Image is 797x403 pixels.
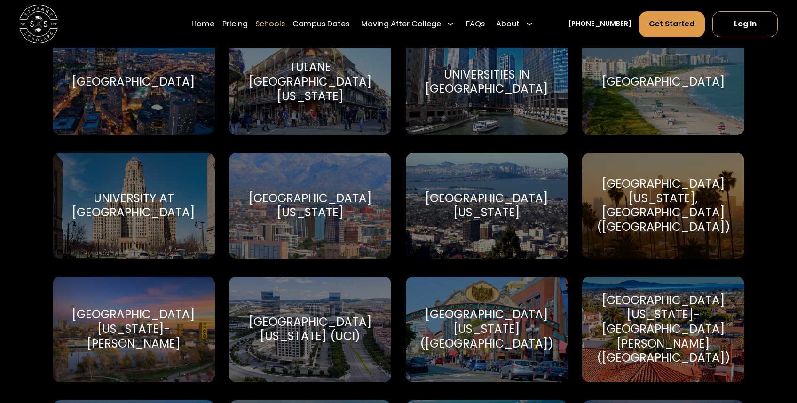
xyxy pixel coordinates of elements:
[466,10,485,37] a: FAQs
[361,18,441,30] div: Moving After College
[72,75,195,89] div: [GEOGRAPHIC_DATA]
[229,277,391,382] a: Go to selected school
[229,153,391,259] a: Go to selected school
[582,29,744,135] a: Go to selected school
[406,153,568,259] a: Go to selected school
[417,308,556,351] div: [GEOGRAPHIC_DATA][US_STATE] ([GEOGRAPHIC_DATA])
[255,10,285,37] a: Schools
[19,5,58,43] a: home
[417,68,556,96] div: Universities in [GEOGRAPHIC_DATA]
[602,75,725,89] div: [GEOGRAPHIC_DATA]
[229,29,391,135] a: Go to selected school
[222,10,248,37] a: Pricing
[639,11,705,37] a: Get Started
[53,29,215,135] a: Go to selected school
[594,177,733,235] div: [GEOGRAPHIC_DATA][US_STATE], [GEOGRAPHIC_DATA] ([GEOGRAPHIC_DATA])
[241,60,380,103] div: Tulane [GEOGRAPHIC_DATA][US_STATE]
[568,19,631,29] a: [PHONE_NUMBER]
[53,277,215,382] a: Go to selected school
[64,308,203,351] div: [GEOGRAPHIC_DATA][US_STATE]-[PERSON_NAME]
[496,18,520,30] div: About
[19,5,58,43] img: Storage Scholars main logo
[191,10,214,37] a: Home
[582,153,744,259] a: Go to selected school
[406,29,568,135] a: Go to selected school
[292,10,349,37] a: Campus Dates
[582,277,744,382] a: Go to selected school
[64,191,203,220] div: University at [GEOGRAPHIC_DATA]
[712,11,778,37] a: Log In
[406,277,568,382] a: Go to selected school
[594,293,733,365] div: [GEOGRAPHIC_DATA][US_STATE]-[GEOGRAPHIC_DATA][PERSON_NAME] ([GEOGRAPHIC_DATA])
[53,153,215,259] a: Go to selected school
[241,191,380,220] div: [GEOGRAPHIC_DATA][US_STATE]
[241,315,380,344] div: [GEOGRAPHIC_DATA][US_STATE] (UCI)
[492,10,537,37] div: About
[417,191,556,220] div: [GEOGRAPHIC_DATA][US_STATE]
[357,10,458,37] div: Moving After College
